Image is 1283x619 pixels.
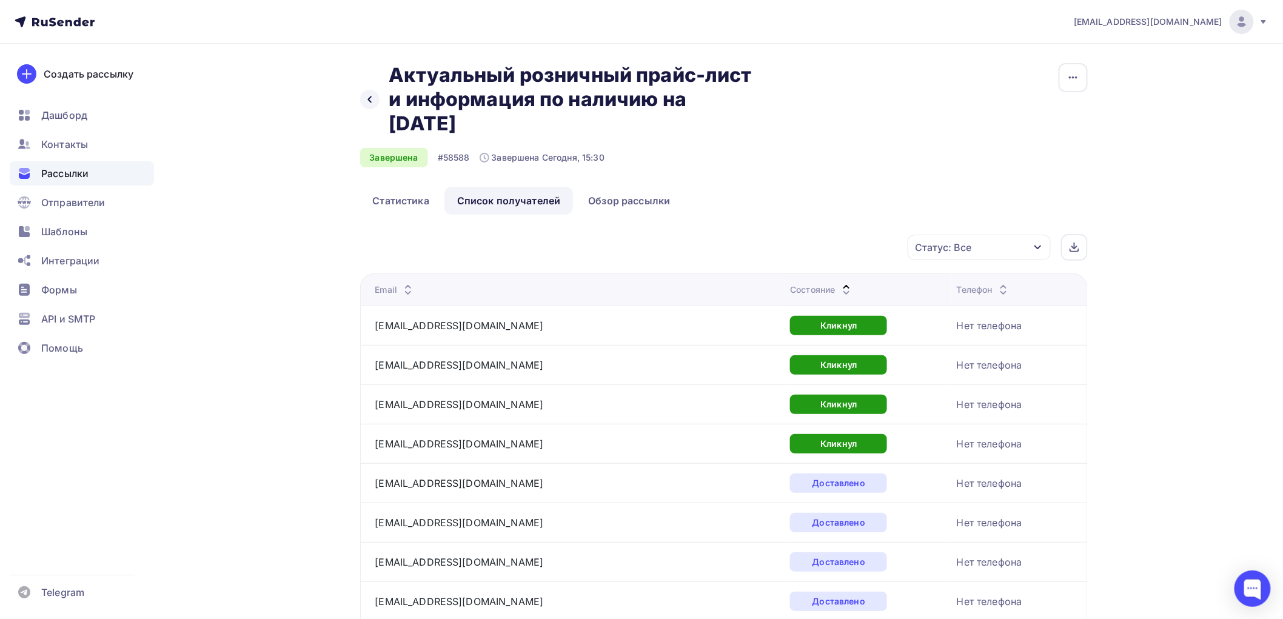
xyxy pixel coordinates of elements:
[375,438,544,450] a: [EMAIL_ADDRESS][DOMAIN_NAME]
[575,187,683,215] a: Обзор рассылки
[916,240,972,255] div: Статус: Все
[375,398,544,410] a: [EMAIL_ADDRESS][DOMAIN_NAME]
[10,103,154,127] a: Дашборд
[41,137,88,152] span: Контакты
[957,397,1022,412] div: Нет телефона
[389,63,755,136] h2: Актуальный розничный прайс-лист и информация по наличию на [DATE]
[790,284,853,296] div: Состояние
[360,187,442,215] a: Статистика
[375,477,544,489] a: [EMAIL_ADDRESS][DOMAIN_NAME]
[41,253,99,268] span: Интеграции
[41,166,89,181] span: Рассылки
[438,152,470,164] div: #58588
[10,190,154,215] a: Отправители
[41,224,87,239] span: Шаблоны
[10,161,154,186] a: Рассылки
[444,187,574,215] a: Список получателей
[790,513,887,532] div: Доставлено
[375,284,416,296] div: Email
[790,355,887,375] div: Кликнул
[41,312,95,326] span: API и SMTP
[790,316,887,335] div: Кликнул
[44,67,133,81] div: Создать рассылку
[790,395,887,414] div: Кликнул
[10,219,154,244] a: Шаблоны
[41,341,83,355] span: Помощь
[907,234,1051,261] button: Статус: Все
[41,195,106,210] span: Отправители
[790,592,887,611] div: Доставлено
[1074,16,1222,28] span: [EMAIL_ADDRESS][DOMAIN_NAME]
[360,148,428,167] div: Завершена
[957,476,1022,490] div: Нет телефона
[375,556,544,568] a: [EMAIL_ADDRESS][DOMAIN_NAME]
[10,132,154,156] a: Контакты
[375,359,544,371] a: [EMAIL_ADDRESS][DOMAIN_NAME]
[41,585,84,600] span: Telegram
[790,434,887,453] div: Кликнул
[790,552,887,572] div: Доставлено
[480,152,605,164] div: Завершена Сегодня, 15:30
[957,318,1022,333] div: Нет телефона
[957,555,1022,569] div: Нет телефона
[957,358,1022,372] div: Нет телефона
[957,515,1022,530] div: Нет телефона
[957,284,1011,296] div: Телефон
[957,437,1022,451] div: Нет телефона
[375,517,544,529] a: [EMAIL_ADDRESS][DOMAIN_NAME]
[1074,10,1268,34] a: [EMAIL_ADDRESS][DOMAIN_NAME]
[957,594,1022,609] div: Нет телефона
[41,108,87,122] span: Дашборд
[790,473,887,493] div: Доставлено
[41,283,77,297] span: Формы
[375,320,544,332] a: [EMAIL_ADDRESS][DOMAIN_NAME]
[375,595,544,607] a: [EMAIL_ADDRESS][DOMAIN_NAME]
[10,278,154,302] a: Формы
